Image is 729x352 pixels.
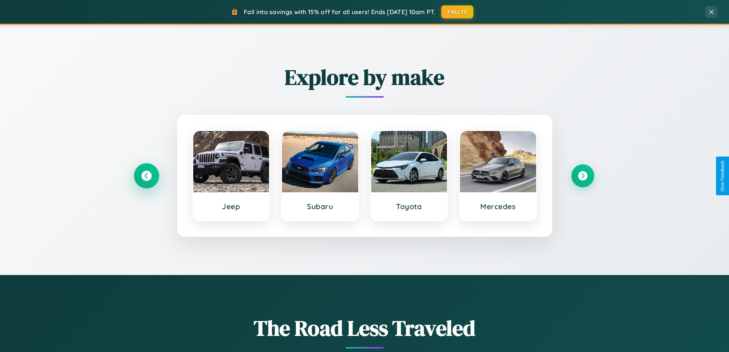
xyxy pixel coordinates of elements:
h3: Mercedes [468,202,528,211]
h1: The Road Less Traveled [135,313,594,343]
h3: Subaru [290,202,351,211]
div: Give Feedback [720,160,725,192]
h2: Explore by make [135,62,594,92]
h3: Toyota [379,202,440,211]
h3: Jeep [201,202,262,211]
span: Fall into savings with 15% off for all users! Ends [DATE] 10am PT. [244,8,435,16]
button: FALL15 [441,5,473,18]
